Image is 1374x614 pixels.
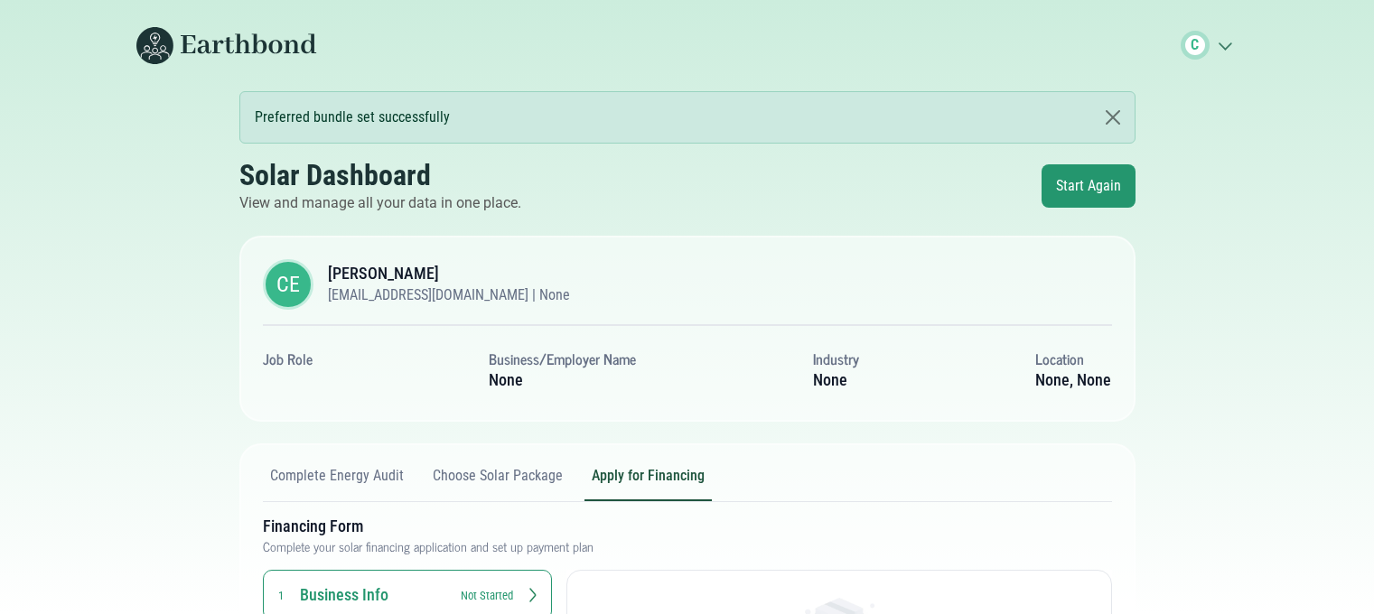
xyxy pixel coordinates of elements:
[584,467,712,501] button: Apply for Financing
[136,27,317,64] img: Earthbond's long logo for desktop view
[1042,164,1136,208] a: Start Again
[263,467,411,501] button: Complete Energy Audit
[239,91,1136,144] div: Preferred bundle set successfully
[489,369,636,391] h6: None
[1035,348,1111,369] h3: Location
[239,192,521,214] p: View and manage all your data in one place.
[263,348,313,369] h3: Job Role
[263,516,1112,537] h3: Financing Form
[813,348,859,369] h3: Industry
[1035,369,1111,391] h6: None, None
[461,587,513,604] small: Not Started
[263,537,1112,555] p: Complete your solar financing application and set up payment plan
[278,589,284,602] small: 1
[328,265,570,283] h3: [PERSON_NAME]
[489,348,636,369] h3: Business/Employer Name
[425,467,570,501] button: Choose Solar Package
[1191,34,1199,56] span: C
[300,584,444,606] h3: Business Info
[239,158,521,192] h2: Solar Dashboard
[813,369,859,391] h6: None
[328,286,570,304] h6: [EMAIL_ADDRESS][DOMAIN_NAME] | None
[1091,92,1135,143] button: Close
[276,268,300,301] span: CE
